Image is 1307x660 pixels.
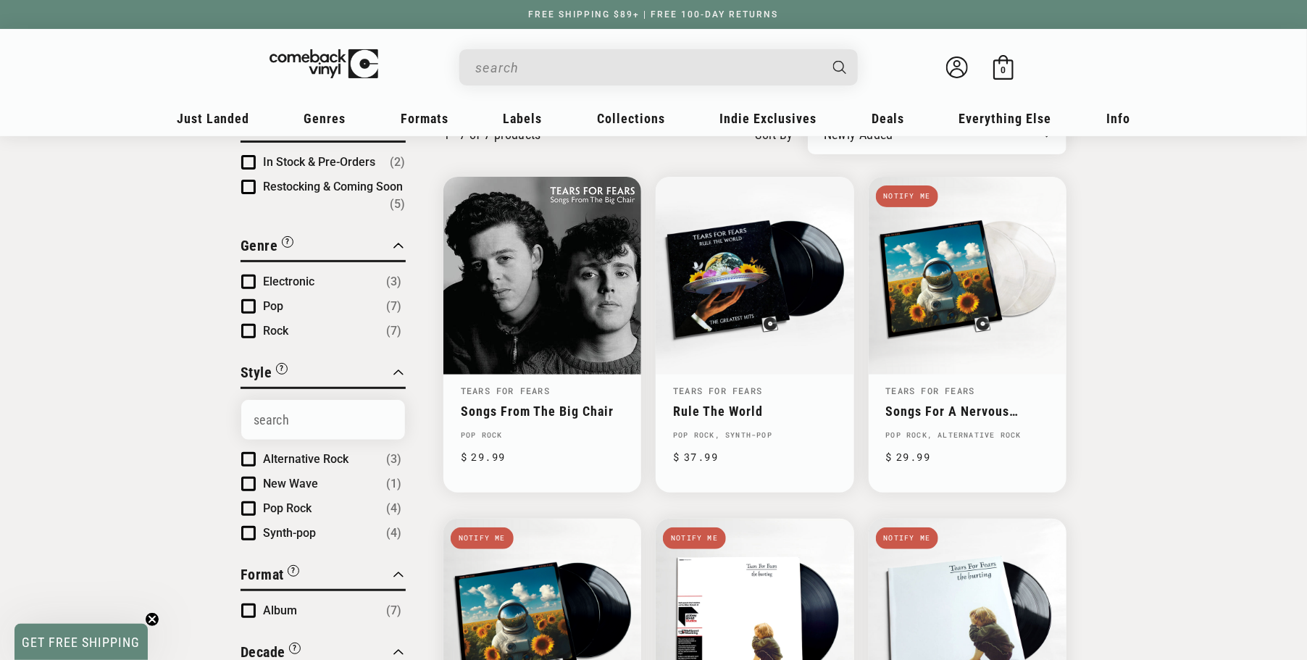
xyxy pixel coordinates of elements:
span: Number of products: (4) [386,525,401,542]
span: Everything Else [959,111,1052,126]
input: When autocomplete results are available use up and down arrows to review and enter to select [475,53,819,83]
span: 0 [1001,65,1006,76]
span: Info [1106,111,1130,126]
a: Songs For A Nervous Planet [886,404,1049,419]
a: FREE SHIPPING $89+ | FREE 100-DAY RETURNS [514,9,793,20]
input: Search Options [241,400,405,440]
a: Tears For Fears [886,385,975,396]
a: Tears For Fears [673,385,762,396]
a: Rule The World [673,404,836,419]
span: Alternative Rock [263,452,348,466]
span: New Wave [263,477,318,490]
span: Synth-pop [263,526,316,540]
span: Number of products: (7) [386,322,401,340]
span: Number of products: (2) [390,154,405,171]
span: Number of products: (3) [386,273,401,291]
span: GET FREE SHIPPING [22,635,141,650]
span: Collections [597,111,665,126]
button: Filter by Genre [241,235,293,260]
span: Number of products: (3) [386,451,401,468]
span: Number of products: (5) [390,196,405,213]
span: Number of products: (4) [386,500,401,517]
span: Format [241,566,284,583]
span: Just Landed [177,111,249,126]
button: Filter by Format [241,564,299,589]
button: Close teaser [145,612,159,627]
span: Rock [263,324,288,338]
a: Songs From The Big Chair [461,404,624,419]
span: Pop Rock [263,501,312,515]
span: Style [241,364,272,381]
button: Search [821,49,860,85]
span: Deals [872,111,904,126]
span: Genres [304,111,346,126]
span: Genre [241,237,278,254]
span: Labels [504,111,543,126]
button: Filter by Style [241,362,288,387]
span: In Stock & Pre-Orders [263,155,375,169]
span: Album [263,603,297,617]
div: GET FREE SHIPPINGClose teaser [14,624,148,660]
span: Number of products: (7) [386,602,401,619]
span: Electronic [263,275,314,288]
span: Formats [401,111,448,126]
a: Tears For Fears [461,385,550,396]
span: Pop [263,299,283,313]
span: Number of products: (1) [386,475,401,493]
span: Number of products: (7) [386,298,401,315]
div: Search [459,49,858,85]
span: Indie Exclusives [720,111,817,126]
span: Restocking & Coming Soon [263,180,403,193]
